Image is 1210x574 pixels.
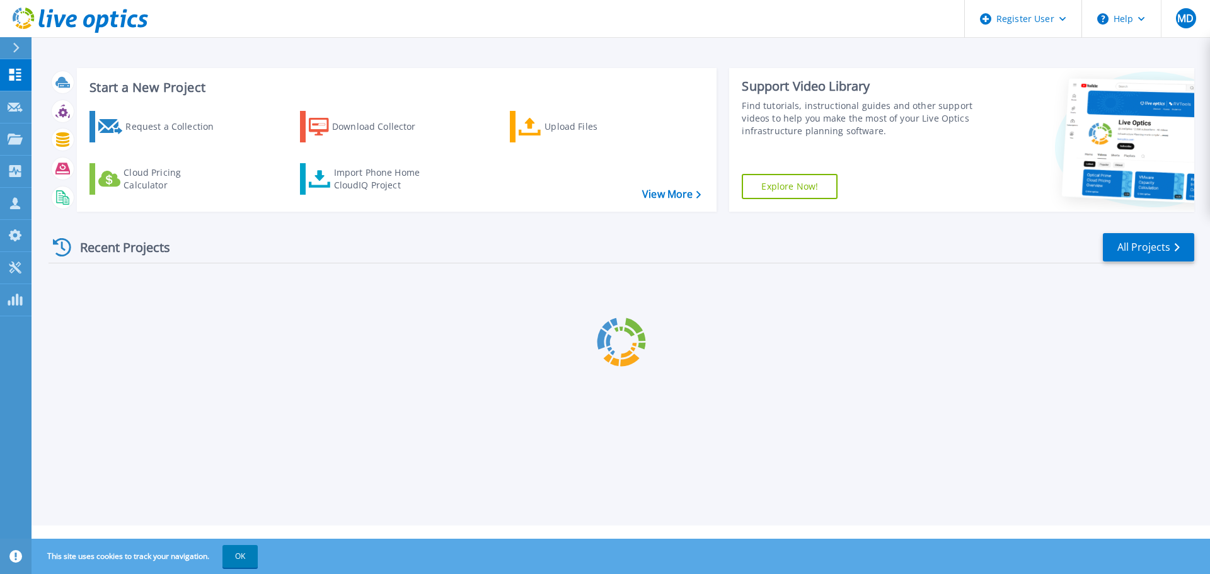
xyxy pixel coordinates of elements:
[742,100,979,137] div: Find tutorials, instructional guides and other support videos to help you make the most of your L...
[642,188,701,200] a: View More
[1177,13,1194,23] span: MD
[124,166,224,192] div: Cloud Pricing Calculator
[742,78,979,95] div: Support Video Library
[89,81,701,95] h3: Start a New Project
[1103,233,1194,261] a: All Projects
[334,166,432,192] div: Import Phone Home CloudIQ Project
[742,174,838,199] a: Explore Now!
[544,114,645,139] div: Upload Files
[300,111,441,142] a: Download Collector
[35,545,258,568] span: This site uses cookies to track your navigation.
[332,114,433,139] div: Download Collector
[222,545,258,568] button: OK
[89,163,230,195] a: Cloud Pricing Calculator
[49,232,187,263] div: Recent Projects
[510,111,650,142] a: Upload Files
[89,111,230,142] a: Request a Collection
[125,114,226,139] div: Request a Collection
